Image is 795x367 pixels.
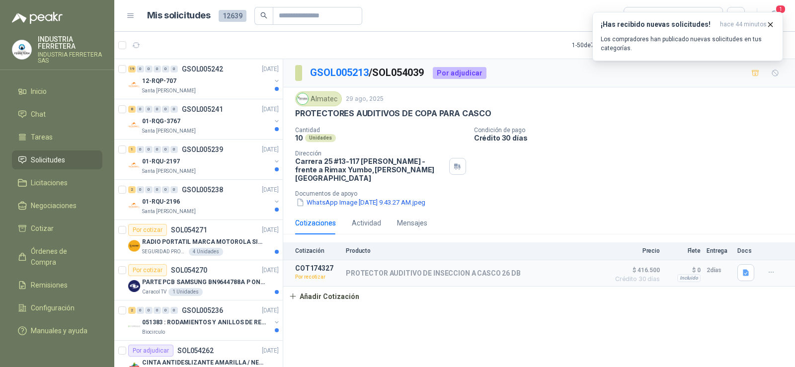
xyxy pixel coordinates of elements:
[142,248,187,256] p: SEGURIDAD PROVISER LTDA
[128,184,281,216] a: 2 0 0 0 0 0 GSOL005238[DATE] Company Logo01-RQU-2196Santa [PERSON_NAME]
[262,225,279,235] p: [DATE]
[128,186,136,193] div: 2
[162,186,169,193] div: 0
[137,186,144,193] div: 0
[128,320,140,332] img: Company Logo
[295,272,340,282] p: Por recotizar
[31,132,53,143] span: Tareas
[128,103,281,135] a: 8 0 0 0 0 0 GSOL005241[DATE] Company Logo01-RQG-3767Santa [PERSON_NAME]
[145,186,153,193] div: 0
[142,76,176,86] p: 12-RQP-707
[346,269,521,277] p: PROTECTOR AUDITIVO DE INSECCION A CASCO 26 DB
[128,240,140,252] img: Company Logo
[128,66,136,73] div: 19
[260,12,267,19] span: search
[137,66,144,73] div: 0
[147,8,211,23] h1: Mis solicitudes
[142,167,196,175] p: Santa [PERSON_NAME]
[154,106,161,113] div: 0
[128,280,140,292] img: Company Logo
[170,66,178,73] div: 0
[295,134,303,142] p: 10
[295,197,426,208] button: WhatsApp Image [DATE] 9.43.27 AM.jpeg
[154,146,161,153] div: 0
[128,224,167,236] div: Por cotizar
[295,157,445,182] p: Carrera 25 #13-117 [PERSON_NAME] - frente a Rimax Yumbo , [PERSON_NAME][GEOGRAPHIC_DATA]
[474,134,791,142] p: Crédito 30 días
[162,66,169,73] div: 0
[601,35,775,53] p: Los compradores han publicado nuevas solicitudes en tus categorías.
[31,302,75,313] span: Configuración
[295,264,340,272] p: COT174327
[677,274,701,282] div: Incluido
[720,20,767,29] span: hace 44 minutos
[142,117,180,126] p: 01-RQG-3767
[137,106,144,113] div: 0
[31,325,87,336] span: Manuales y ayuda
[128,119,140,131] img: Company Logo
[128,106,136,113] div: 8
[128,159,140,171] img: Company Logo
[262,105,279,114] p: [DATE]
[182,307,223,314] p: GSOL005236
[12,128,102,147] a: Tareas
[12,321,102,340] a: Manuales y ayuda
[137,307,144,314] div: 0
[707,247,731,254] p: Entrega
[145,146,153,153] div: 0
[154,186,161,193] div: 0
[114,220,283,260] a: Por cotizarSOL054271[DATE] Company LogoRADIO PORTATIL MARCA MOTOROLA SIN PANTALLA CON GPS, INCLUY...
[310,65,425,80] p: / SOL054039
[433,67,486,79] div: Por adjudicar
[352,218,381,228] div: Actividad
[297,93,308,104] img: Company Logo
[295,150,445,157] p: Dirección
[295,108,491,119] p: PROTECTORES AUDITIVOS DE COPA PARA CASCO
[262,306,279,315] p: [DATE]
[128,345,173,357] div: Por adjudicar
[182,66,223,73] p: GSOL005242
[283,287,365,306] button: Añadir Cotización
[142,237,266,247] p: RADIO PORTATIL MARCA MOTOROLA SIN PANTALLA CON GPS, INCLUYE: ANTENA, BATERIA, CLIP Y CARGADOR
[128,63,281,95] a: 19 0 0 0 0 0 GSOL005242[DATE] Company Logo12-RQP-707Santa [PERSON_NAME]
[142,318,266,327] p: 051383 : RODAMIENTOS Y ANILLOS DE RETENCION RUEDAS
[182,186,223,193] p: GSOL005238
[142,157,180,166] p: 01-RQU-2197
[262,185,279,195] p: [DATE]
[170,106,178,113] div: 0
[128,200,140,212] img: Company Logo
[128,146,136,153] div: 1
[142,278,266,287] p: PARTE PCB SAMSUNG BN9644788A P ONECONNE
[219,10,246,22] span: 12639
[171,226,207,233] p: SOL054271
[154,66,161,73] div: 0
[168,288,203,296] div: 1 Unidades
[162,307,169,314] div: 0
[170,307,178,314] div: 0
[12,219,102,238] a: Cotizar
[12,105,102,124] a: Chat
[31,177,68,188] span: Licitaciones
[474,127,791,134] p: Condición de pago
[114,260,283,300] a: Por cotizarSOL054270[DATE] Company LogoPARTE PCB SAMSUNG BN9644788A P ONECONNECaracol TV1 Unidades
[142,197,180,207] p: 01-RQU-2196
[630,10,651,21] div: Todas
[142,208,196,216] p: Santa [PERSON_NAME]
[262,145,279,154] p: [DATE]
[182,146,223,153] p: GSOL005239
[38,36,102,50] p: INDUSTRIA FERRETERA
[142,87,196,95] p: Santa [PERSON_NAME]
[305,134,336,142] div: Unidades
[162,106,169,113] div: 0
[12,298,102,317] a: Configuración
[666,264,701,276] p: $ 0
[128,304,281,336] a: 2 0 0 0 0 0 GSOL005236[DATE] Company Logo051383 : RODAMIENTOS Y ANILLOS DE RETENCION RUEDASBiocir...
[572,37,636,53] div: 1 - 50 de 7938
[128,144,281,175] a: 1 0 0 0 0 0 GSOL005239[DATE] Company Logo01-RQU-2197Santa [PERSON_NAME]
[128,307,136,314] div: 2
[170,146,178,153] div: 0
[262,65,279,74] p: [DATE]
[262,346,279,356] p: [DATE]
[310,67,369,78] a: GSOL005213
[295,247,340,254] p: Cotización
